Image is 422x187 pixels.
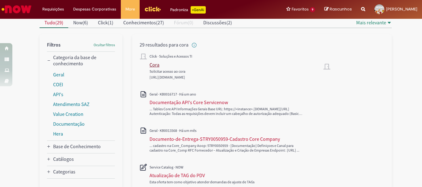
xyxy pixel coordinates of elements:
[42,6,64,12] span: Requisições
[144,4,161,14] img: click_logo_yellow_360x200.png
[170,6,206,14] div: Padroniza
[310,7,315,12] span: 9
[125,6,135,12] span: More
[191,6,206,14] p: +GenAi
[330,6,352,12] span: Rascunhos
[292,6,309,12] span: Favoritos
[386,6,417,12] span: [PERSON_NAME]
[73,6,116,12] span: Despesas Corporativas
[324,6,352,12] a: Rascunhos
[1,3,32,15] img: ServiceNow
